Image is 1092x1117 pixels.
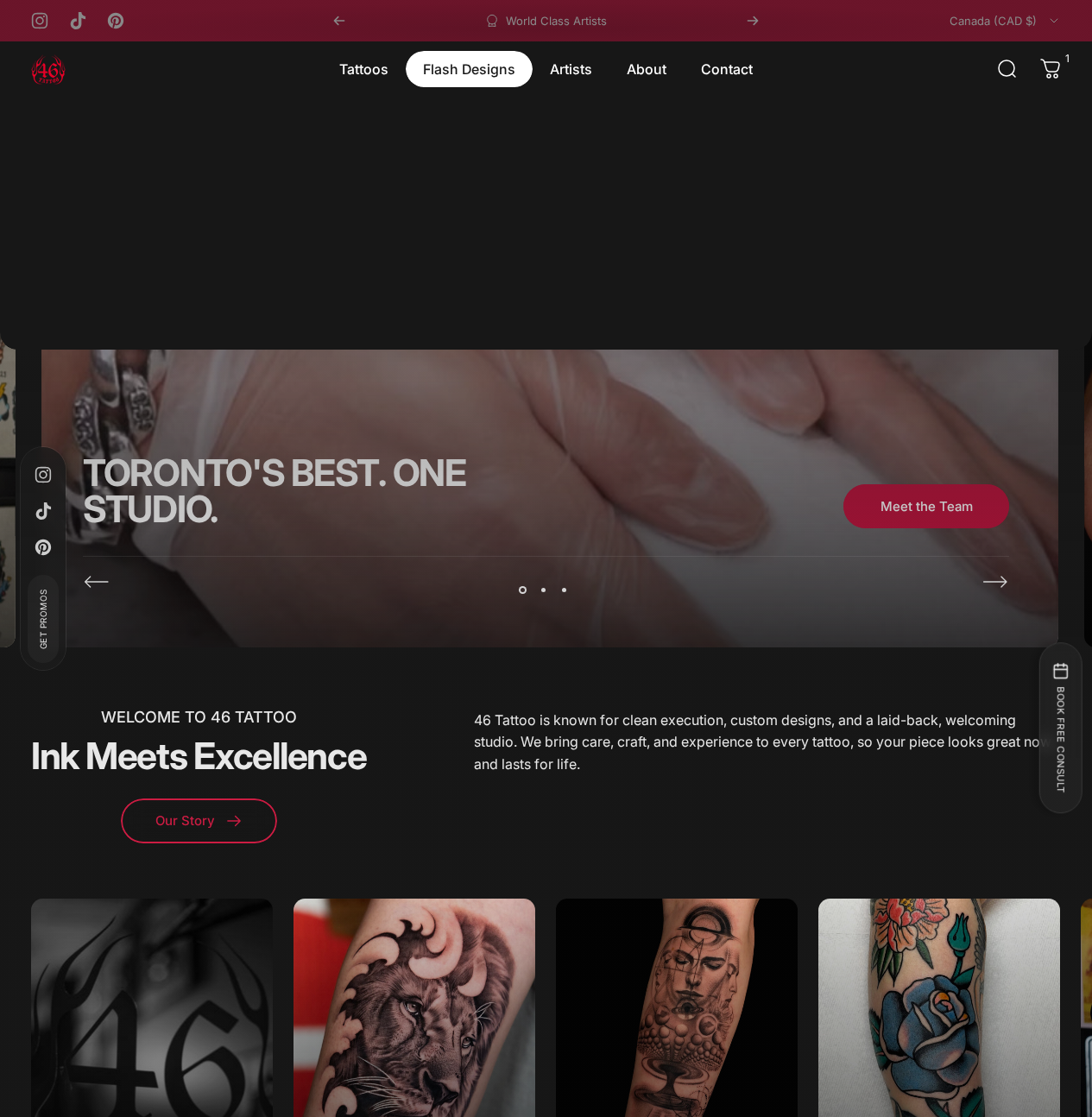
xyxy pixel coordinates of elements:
a: Contact [684,51,770,87]
summary: Flash Designs [406,51,533,87]
a: 1 item [1032,50,1070,88]
summary: Artists [533,51,609,87]
cart-count: 1 item [1065,50,1070,66]
nav: Primary [322,51,770,87]
summary: About [609,51,684,87]
summary: Tattoos [322,51,406,87]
